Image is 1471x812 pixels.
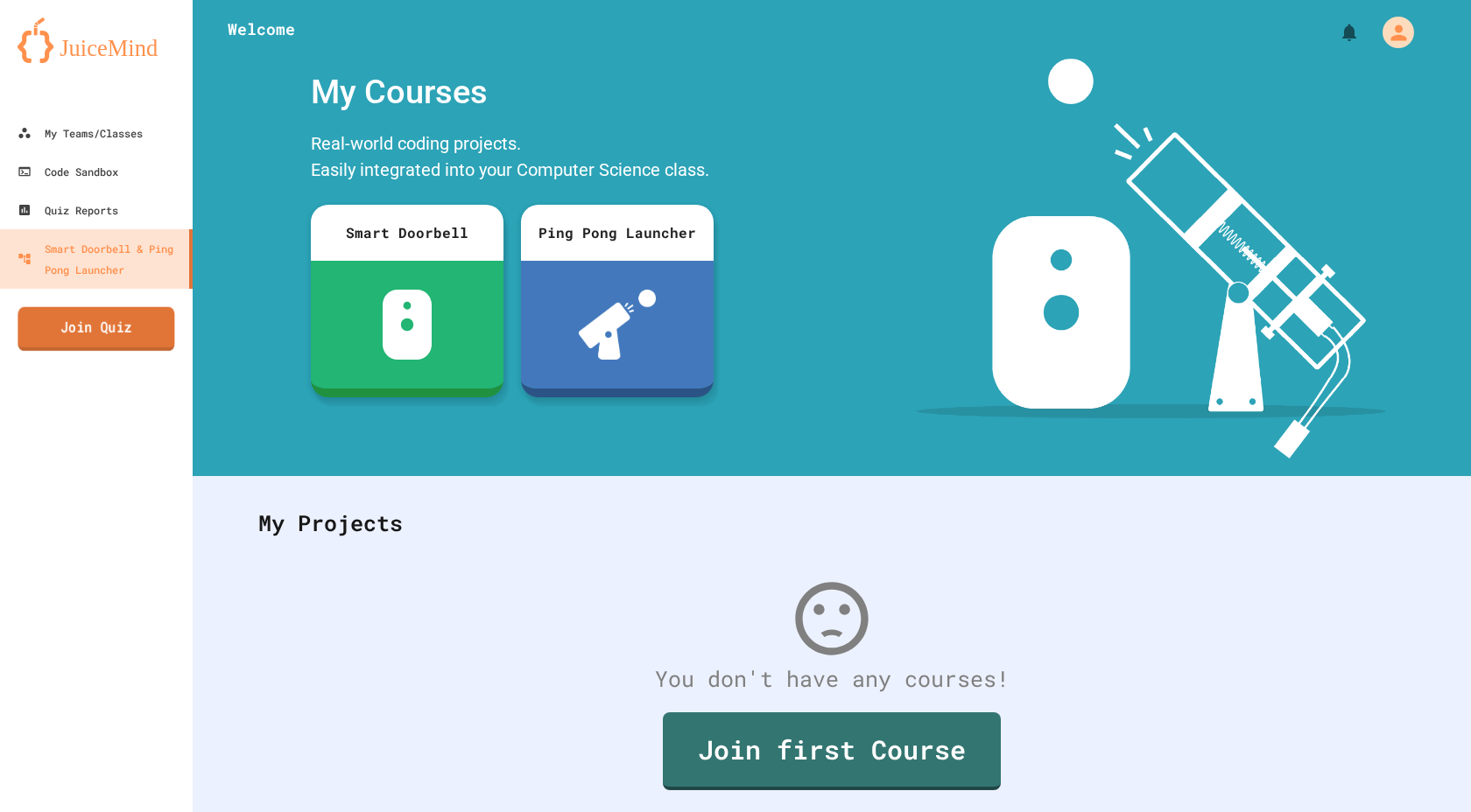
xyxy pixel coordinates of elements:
div: My Notifications [1306,17,1364,47]
div: My Projects [241,489,1423,557]
div: My Teams/Classes [18,122,143,143]
div: Code Sandbox [18,161,118,182]
div: You don't have any courses! [241,662,1423,696]
img: banner-image-my-projects.png [917,59,1386,458]
img: sdb-white.svg [383,290,433,360]
div: Smart Doorbell [311,205,503,261]
div: Ping Pong Launcher [521,205,714,261]
div: Real-world coding projects. Easily integrated into your Computer Science class. [302,126,722,192]
a: Join first Course [663,712,1001,790]
div: Quiz Reports [18,199,118,220]
img: ppl-with-ball.png [579,290,657,360]
div: My Account [1364,12,1418,52]
div: My Courses [302,59,722,126]
div: Smart Doorbell & Ping Pong Launcher [18,238,182,280]
a: Join Quiz [18,307,174,351]
img: logo-orange.svg [18,17,175,63]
